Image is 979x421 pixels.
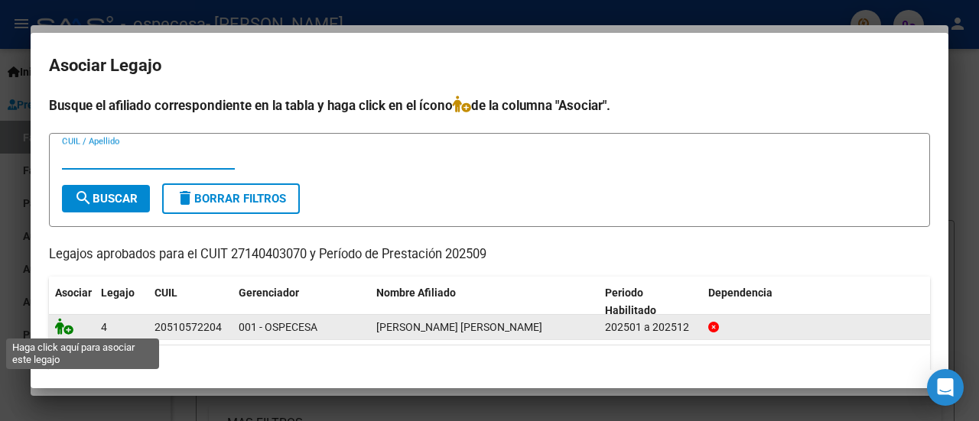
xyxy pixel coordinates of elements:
[95,277,148,327] datatable-header-cell: Legajo
[154,319,222,336] div: 20510572204
[176,189,194,207] mat-icon: delete
[49,245,930,264] p: Legajos aprobados para el CUIT 27140403070 y Período de Prestación 202509
[605,319,696,336] div: 202501 a 202512
[148,277,233,327] datatable-header-cell: CUIL
[370,277,599,327] datatable-header-cell: Nombre Afiliado
[702,277,931,327] datatable-header-cell: Dependencia
[376,287,456,299] span: Nombre Afiliado
[49,51,930,80] h2: Asociar Legajo
[176,192,286,206] span: Borrar Filtros
[101,287,135,299] span: Legajo
[927,369,964,406] div: Open Intercom Messenger
[239,287,299,299] span: Gerenciador
[49,96,930,115] h4: Busque el afiliado correspondiente en la tabla y haga click en el ícono de la columna "Asociar".
[74,192,138,206] span: Buscar
[599,277,702,327] datatable-header-cell: Periodo Habilitado
[162,183,300,214] button: Borrar Filtros
[55,287,92,299] span: Asociar
[74,189,93,207] mat-icon: search
[49,345,930,384] div: 1 registros
[708,287,772,299] span: Dependencia
[239,321,317,333] span: 001 - OSPECESA
[101,321,107,333] span: 4
[376,321,542,333] span: VELASCO TIZIANO JESUS
[605,287,656,316] span: Periodo Habilitado
[154,287,177,299] span: CUIL
[62,185,150,212] button: Buscar
[233,277,370,327] datatable-header-cell: Gerenciador
[49,277,95,327] datatable-header-cell: Asociar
